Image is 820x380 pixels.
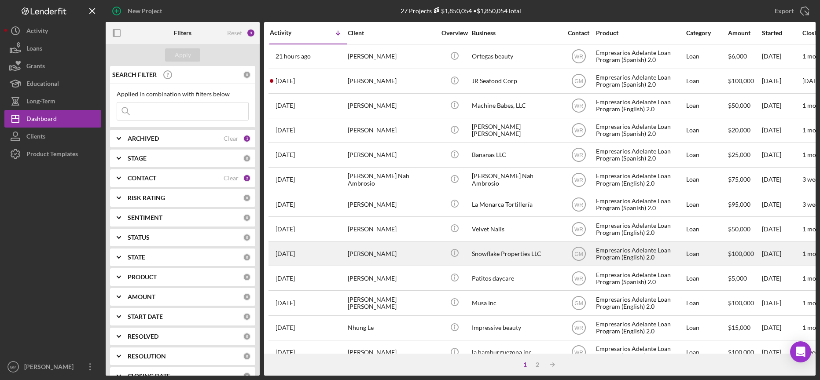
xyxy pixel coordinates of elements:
text: WR [574,350,583,356]
div: Activity [270,29,309,36]
b: CONTACT [128,175,156,182]
div: New Project [128,2,162,20]
div: [PERSON_NAME] [348,143,436,167]
div: 0 [243,332,251,340]
div: [PERSON_NAME] [PERSON_NAME] [348,291,436,314]
text: WR [574,325,583,331]
button: Dashboard [4,110,101,128]
div: Ortegas beauty [472,45,560,68]
div: Contact [562,29,595,37]
text: WR [574,128,583,134]
div: 27 Projects • $1,850,054 Total [401,7,521,15]
div: 0 [243,293,251,301]
span: $50,000 [728,225,750,233]
div: La Monarca Tortillería [472,193,560,216]
time: 2025-09-04 00:14 [276,127,295,134]
div: [DATE] [762,341,802,364]
div: Clear [224,175,239,182]
div: Dashboard [26,110,57,130]
div: Empresarios Adelante Loan Program (English) 2.0 [596,217,684,241]
div: Empresarios Adelante Loan Program (Spanish) 2.0 [596,341,684,364]
div: Empresarios Adelante Loan Program (Spanish) 2.0 [596,267,684,290]
div: Impressive beauty [472,316,560,340]
div: [PERSON_NAME] Nah Ambrosio [472,168,560,191]
div: [PERSON_NAME] [348,267,436,290]
text: GM [10,365,16,369]
b: STATUS [128,234,150,241]
div: Product Templates [26,145,78,165]
span: $75,000 [728,175,750,183]
div: [PERSON_NAME] [PERSON_NAME] [472,119,560,142]
div: Bananas LLC [472,143,560,167]
div: [DATE] [762,316,802,340]
b: STATE [128,254,145,261]
text: WR [574,226,583,232]
time: 2025-08-13 19:21 [276,349,295,356]
div: Loan [686,291,727,314]
div: $1,850,054 [432,7,472,15]
div: Loans [26,40,42,59]
b: RESOLUTION [128,353,166,360]
span: $95,000 [728,201,750,208]
button: Educational [4,75,101,92]
div: Clear [224,135,239,142]
time: 2025-09-06 18:34 [276,77,295,84]
div: Empresarios Adelante Loan Program (Spanish) 2.0 [596,143,684,167]
div: 2 [531,361,544,368]
b: PRODUCT [128,274,157,281]
div: Product [596,29,684,37]
div: [PERSON_NAME] [348,341,436,364]
div: Empresarios Adelante Loan Program (Spanish) 2.0 [596,193,684,216]
a: Clients [4,128,101,145]
button: Export [766,2,816,20]
div: Nhung Le [348,316,436,340]
span: $5,000 [728,274,747,282]
div: Started [762,29,802,37]
div: Activity [26,22,48,42]
span: $20,000 [728,126,750,134]
text: WR [574,177,583,183]
button: GM[PERSON_NAME] [4,358,101,376]
div: [DATE] [762,242,802,265]
text: WR [574,54,583,60]
div: Loan [686,94,727,117]
div: Empresarios Adelante Loan Program (English) 2.0 [596,316,684,340]
div: 2 [243,174,251,182]
div: Empresarios Adelante Loan Program (English) 2.0 [596,291,684,314]
time: 2025-08-30 22:31 [276,176,295,183]
time: 2025-08-27 01:18 [276,250,295,257]
div: Category [686,29,727,37]
span: $15,000 [728,324,750,331]
div: 0 [243,372,251,380]
text: WR [574,275,583,281]
time: 2025-08-28 01:08 [276,201,295,208]
div: Loan [686,341,727,364]
text: WR [574,152,583,158]
text: WR [574,201,583,208]
div: [DATE] [762,193,802,216]
div: JR Seafood Corp [472,69,560,93]
div: [PERSON_NAME] Nah Ambrosio [348,168,436,191]
button: Apply [165,48,200,62]
span: $100,000 [728,348,754,356]
b: SEARCH FILTER [112,71,157,78]
time: 2025-08-27 23:06 [276,226,295,233]
div: Educational [26,75,59,95]
div: 0 [243,214,251,222]
button: Loans [4,40,101,57]
div: [PERSON_NAME] [22,358,79,378]
div: [PERSON_NAME] [348,45,436,68]
div: 0 [243,253,251,261]
span: $100,000 [728,299,754,307]
div: Overview [438,29,471,37]
div: 3 [246,29,255,37]
div: [DATE] [762,69,802,93]
div: Clients [26,128,45,147]
a: Activity [4,22,101,40]
div: [PERSON_NAME] [348,242,436,265]
div: Reset [227,29,242,37]
time: 2025-08-25 07:00 [276,324,295,331]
